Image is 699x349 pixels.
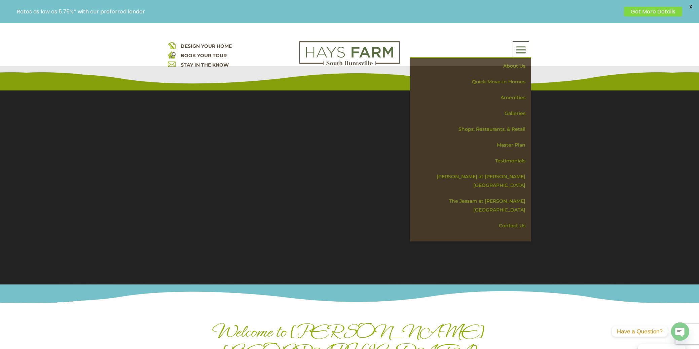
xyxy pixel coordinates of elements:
img: book your home tour [168,51,176,59]
a: Master Plan [415,137,531,153]
a: About Us [415,58,531,74]
a: Amenities [415,90,531,106]
a: Get More Details [624,7,682,16]
a: Contact Us [415,218,531,234]
a: STAY IN THE KNOW [181,62,229,68]
a: The Jessam at [PERSON_NAME][GEOGRAPHIC_DATA] [415,193,531,218]
a: hays farm homes huntsville development [299,61,400,67]
span: X [686,2,696,12]
a: Galleries [415,106,531,121]
a: Shops, Restaurants, & Retail [415,121,531,137]
p: Rates as low as 5.75%* with our preferred lender [17,8,621,15]
a: BOOK YOUR TOUR [181,52,227,59]
a: [PERSON_NAME] at [PERSON_NAME][GEOGRAPHIC_DATA] [415,169,531,193]
a: DESIGN YOUR HOME [181,43,232,49]
a: Testimonials [415,153,531,169]
a: Quick Move-in Homes [415,74,531,90]
img: design your home [168,41,176,49]
img: Logo [299,41,400,66]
